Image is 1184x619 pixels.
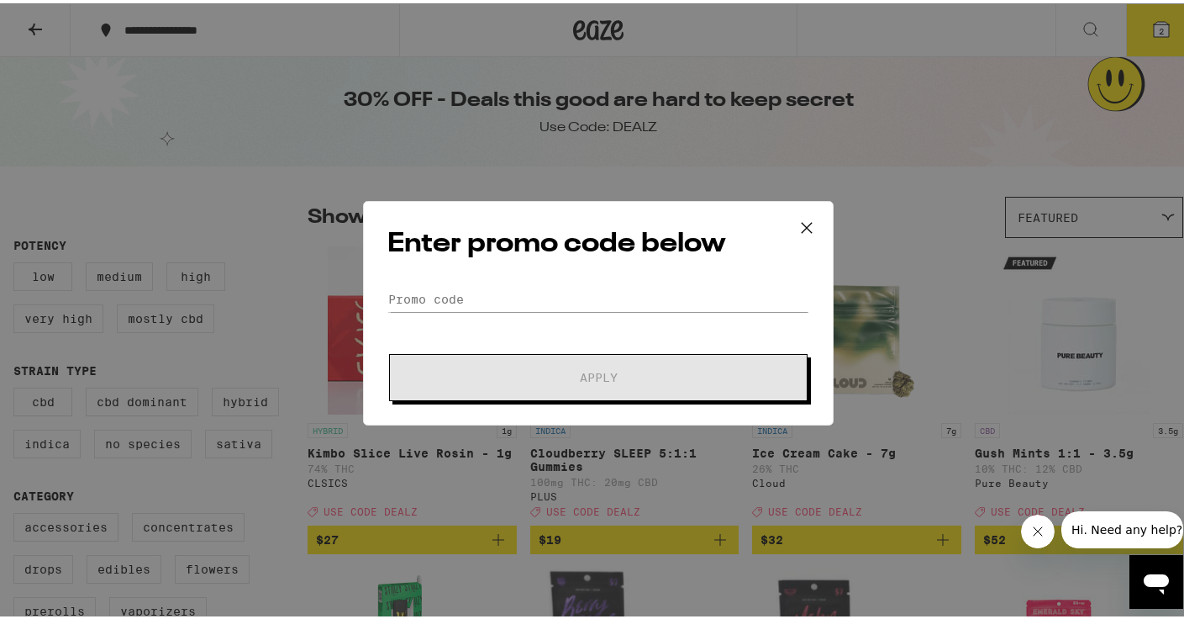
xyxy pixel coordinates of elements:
[387,283,809,309] input: Promo code
[1061,508,1183,545] iframe: Message from company
[387,222,809,260] h2: Enter promo code below
[580,368,618,380] span: Apply
[1021,511,1055,545] iframe: Close message
[1129,552,1183,606] iframe: Button to launch messaging window
[389,351,808,398] button: Apply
